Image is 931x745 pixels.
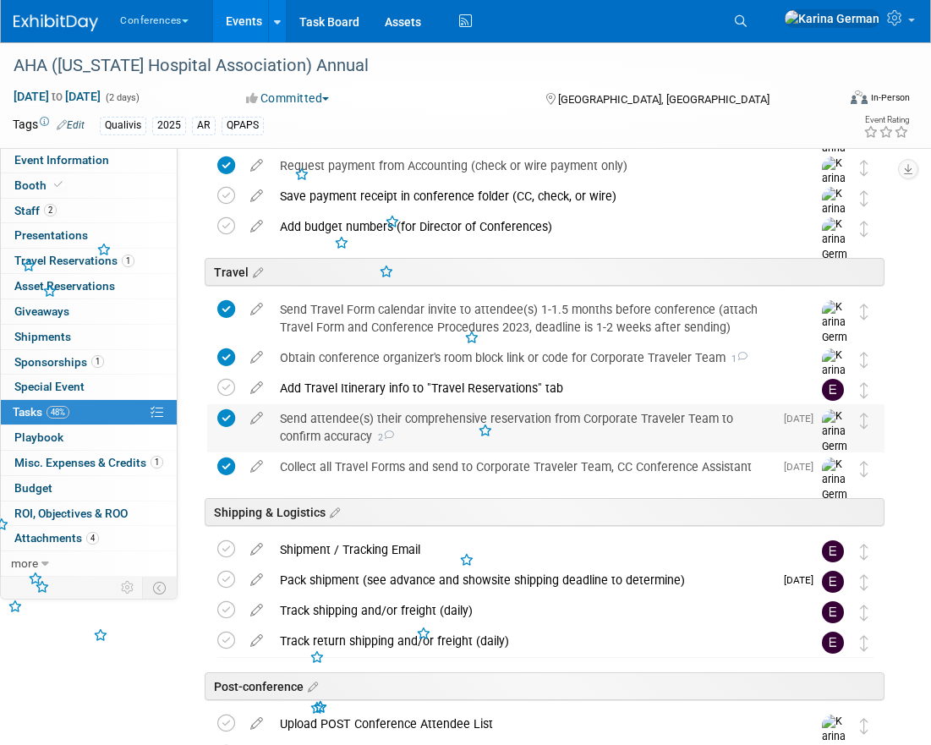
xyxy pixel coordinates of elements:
[13,89,101,104] span: [DATE] [DATE]
[271,182,788,211] div: Save payment receipt in conference folder (CC, check, or wire)
[14,14,98,31] img: ExhibitDay
[822,571,844,593] img: Erin Anderson
[54,180,63,189] i: Booth reservation complete
[242,459,271,474] a: edit
[13,116,85,135] td: Tags
[1,173,177,198] a: Booth
[242,603,271,618] a: edit
[14,481,52,495] span: Budget
[242,411,271,426] a: edit
[14,254,134,267] span: Travel Reservations
[249,263,263,280] a: Edit sections
[860,718,868,734] i: Move task
[1,551,177,576] a: more
[47,406,69,419] span: 48%
[860,605,868,621] i: Move task
[271,566,774,594] div: Pack shipment (see advance and showsite shipping deadline to determine)
[271,343,788,372] div: Obtain conference organizer's room block link or code for Corporate Traveler Team
[870,91,910,104] div: In-Person
[14,531,99,545] span: Attachments
[304,677,318,694] a: Edit sections
[240,90,336,107] button: Committed
[1,526,177,551] a: Attachments4
[860,574,868,590] i: Move task
[1,350,177,375] a: Sponsorships1
[271,151,788,180] div: Request payment from Accounting (check or wire payment only)
[860,221,868,237] i: Move task
[100,117,146,134] div: Qualivis
[771,88,910,113] div: Event Format
[271,596,788,625] div: Track shipping and/or freight (daily)
[271,404,774,451] div: Send attendee(s) their comprehensive reservation from Corporate Traveler Team to confirm accuracy
[271,374,788,403] div: Add Travel Itinerary info to "Travel Reservations" tab
[151,456,163,468] span: 1
[242,381,271,396] a: edit
[14,178,66,192] span: Booth
[271,627,788,655] div: Track return shipping and/or freight (daily)
[14,507,128,520] span: ROI, Objectives & ROO
[14,228,88,242] span: Presentations
[822,540,844,562] img: Erin Anderson
[784,9,880,28] img: Karina German
[822,217,847,277] img: Karina German
[14,380,85,393] span: Special Event
[44,204,57,216] span: 2
[8,51,821,81] div: AHA ([US_STATE] Hospital Association) Annual
[558,93,769,106] span: [GEOGRAPHIC_DATA], [GEOGRAPHIC_DATA]
[271,535,788,564] div: Shipment / Tracking Email
[104,92,140,103] span: (2 days)
[822,457,847,518] img: Karina German
[242,350,271,365] a: edit
[1,223,177,248] a: Presentations
[784,574,822,586] span: [DATE]
[222,117,264,134] div: QPAPS
[1,476,177,501] a: Budget
[1,274,177,299] a: Asset Reservations
[86,532,99,545] span: 4
[242,302,271,317] a: edit
[14,304,69,318] span: Giveaways
[860,544,868,560] i: Move task
[822,156,847,216] img: Karina German
[822,187,847,247] img: Karina German
[152,117,186,134] div: 2025
[860,352,868,368] i: Move task
[822,601,844,623] img: Erin Anderson
[1,400,177,425] a: Tasks48%
[860,413,868,429] i: Move task
[326,503,340,520] a: Edit sections
[242,572,271,588] a: edit
[242,716,271,731] a: edit
[822,409,847,469] img: Karina German
[784,461,822,473] span: [DATE]
[822,348,847,408] img: Karina German
[14,430,63,444] span: Playbook
[242,219,271,234] a: edit
[14,330,71,343] span: Shipments
[860,304,868,320] i: Move task
[1,425,177,450] a: Playbook
[14,153,109,167] span: Event Information
[1,148,177,173] a: Event Information
[143,577,178,599] td: Toggle Event Tabs
[822,632,844,654] img: Erin Anderson
[1,375,177,399] a: Special Event
[1,199,177,223] a: Staff2
[271,452,774,481] div: Collect all Travel Forms and send to Corporate Traveler Team, CC Conference Assistant
[1,325,177,349] a: Shipments
[271,295,788,342] div: Send Travel Form calendar invite to attendee(s) 1-1.5 months before conference (attach Travel For...
[14,204,57,217] span: Staff
[14,456,163,469] span: Misc. Expenses & Credits
[851,90,868,104] img: Format-Inperson.png
[205,258,884,286] div: Travel
[91,355,104,368] span: 1
[860,461,868,477] i: Move task
[860,190,868,206] i: Move task
[860,160,868,176] i: Move task
[57,119,85,131] a: Edit
[113,577,143,599] td: Personalize Event Tab Strip
[49,90,65,103] span: to
[13,405,69,419] span: Tasks
[242,189,271,204] a: edit
[784,413,822,425] span: [DATE]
